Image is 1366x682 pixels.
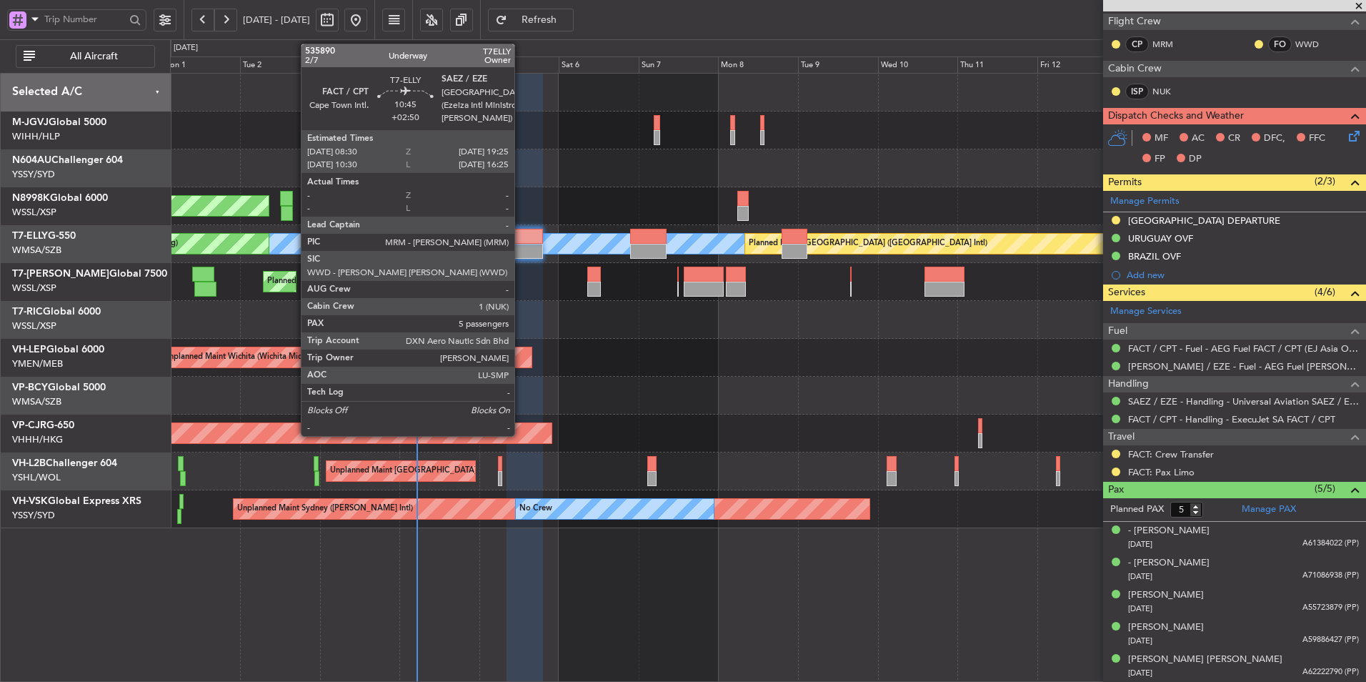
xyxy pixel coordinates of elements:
div: Wed 3 [320,56,400,74]
a: T7-ELLYG-550 [12,231,76,241]
span: VP-CJR [12,420,46,430]
span: M-JGVJ [12,117,49,127]
a: FACT: Crew Transfer [1128,448,1214,460]
span: A59886427 (PP) [1302,634,1359,646]
span: Cabin Crew [1108,61,1162,77]
span: All Aircraft [38,51,150,61]
a: YSSY/SYD [12,509,55,522]
div: Planned Maint [GEOGRAPHIC_DATA] ([GEOGRAPHIC_DATA] Intl) [749,233,987,254]
span: [DATE] [1128,539,1152,550]
div: [PERSON_NAME] [1128,588,1204,603]
a: YSSY/SYD [12,168,55,181]
div: BRAZIL OVF [1128,250,1181,262]
div: Wed 10 [878,56,958,74]
a: [PERSON_NAME] / EZE - Fuel - AEG Fuel [PERSON_NAME] / EZE (EJ Asia Only) [1128,360,1359,372]
span: AC [1192,132,1205,146]
div: CP [1125,36,1149,52]
button: All Aircraft [16,45,155,68]
span: (5/5) [1315,481,1335,496]
a: WSSL/XSP [12,320,56,332]
a: SAEZ / EZE - Handling - Universal Aviation SAEZ / EZE [1128,395,1359,407]
div: [PERSON_NAME] [1128,621,1204,635]
span: T7-[PERSON_NAME] [12,269,109,279]
a: WIHH/HLP [12,130,60,143]
div: URUGUAY OVF [1128,232,1193,244]
span: VH-L2B [12,458,46,468]
div: FO [1268,36,1292,52]
a: MRM [1152,38,1185,51]
a: FACT / CPT - Fuel - AEG Fuel FACT / CPT (EJ Asia Only) [1128,342,1359,355]
span: A61384022 (PP) [1302,538,1359,550]
a: YMEN/MEB [12,357,63,370]
span: (4/6) [1315,285,1335,300]
a: WMSA/SZB [12,395,61,408]
div: Tue 9 [798,56,878,74]
span: A55723879 (PP) [1302,602,1359,614]
span: T7-ELLY [12,231,48,241]
a: NUK [1152,85,1185,98]
span: Refresh [510,15,569,25]
span: CR [1228,132,1240,146]
label: Planned PAX [1110,503,1164,517]
div: - [PERSON_NAME] [1128,556,1210,570]
span: Fuel [1108,323,1127,340]
a: VP-CJRG-650 [12,420,74,430]
a: VH-VSKGlobal Express XRS [12,496,141,506]
a: T7-[PERSON_NAME]Global 7500 [12,269,167,279]
span: DP [1189,152,1202,167]
span: VH-VSK [12,496,48,506]
span: [DATE] [1128,636,1152,646]
div: - [PERSON_NAME] [1128,524,1210,538]
span: T7-RIC [12,307,43,317]
span: Dispatch Checks and Weather [1108,108,1244,124]
a: VH-L2BChallenger 604 [12,458,117,468]
span: N8998K [12,193,50,203]
span: A62222790 (PP) [1302,666,1359,678]
div: Unplanned Maint Sydney ([PERSON_NAME] Intl) [237,498,413,520]
a: T7-RICGlobal 6000 [12,307,101,317]
a: VH-LEPGlobal 6000 [12,345,104,355]
div: Fri 5 [479,56,559,74]
span: VH-LEP [12,345,46,355]
a: Manage Permits [1110,194,1180,209]
a: FACT / CPT - Handling - ExecuJet SA FACT / CPT [1128,413,1335,425]
span: MF [1155,132,1168,146]
span: [DATE] - [DATE] [243,14,310,26]
a: WSSL/XSP [12,206,56,219]
span: VP-BCY [12,382,48,392]
a: Manage PAX [1242,503,1296,517]
span: Services [1108,285,1145,301]
div: [PERSON_NAME] [PERSON_NAME] [1128,653,1282,667]
a: N604AUChallenger 604 [12,155,123,165]
a: FACT: Pax Limo [1128,466,1195,478]
span: [DATE] [1128,603,1152,614]
a: WSSL/XSP [12,282,56,295]
a: VP-BCYGlobal 5000 [12,382,106,392]
span: Flight Crew [1108,14,1161,30]
div: No Crew [519,498,552,520]
span: Handling [1108,376,1149,392]
div: Fri 12 [1037,56,1117,74]
a: N8998KGlobal 6000 [12,193,108,203]
div: ISP [1125,84,1149,99]
div: [GEOGRAPHIC_DATA] DEPARTURE [1128,214,1280,227]
div: Add new [1127,269,1359,281]
div: Sun 7 [639,56,719,74]
a: VHHH/HKG [12,433,63,446]
div: Mon 8 [718,56,798,74]
span: [DATE] [1128,571,1152,582]
a: M-JGVJGlobal 5000 [12,117,106,127]
span: Pax [1108,482,1124,498]
span: (2/3) [1315,174,1335,189]
span: [DATE] [1128,668,1152,678]
a: WMSA/SZB [12,244,61,257]
div: Planned Maint Dubai (Al Maktoum Intl) [267,271,408,292]
div: Sat 6 [559,56,639,74]
span: Travel [1108,429,1135,445]
div: Tue 2 [240,56,320,74]
a: YSHL/WOL [12,471,61,484]
div: [DATE] [174,42,198,54]
span: FFC [1309,132,1325,146]
div: Unplanned Maint [GEOGRAPHIC_DATA] ([GEOGRAPHIC_DATA]) [330,460,565,482]
a: Manage Services [1110,305,1182,319]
